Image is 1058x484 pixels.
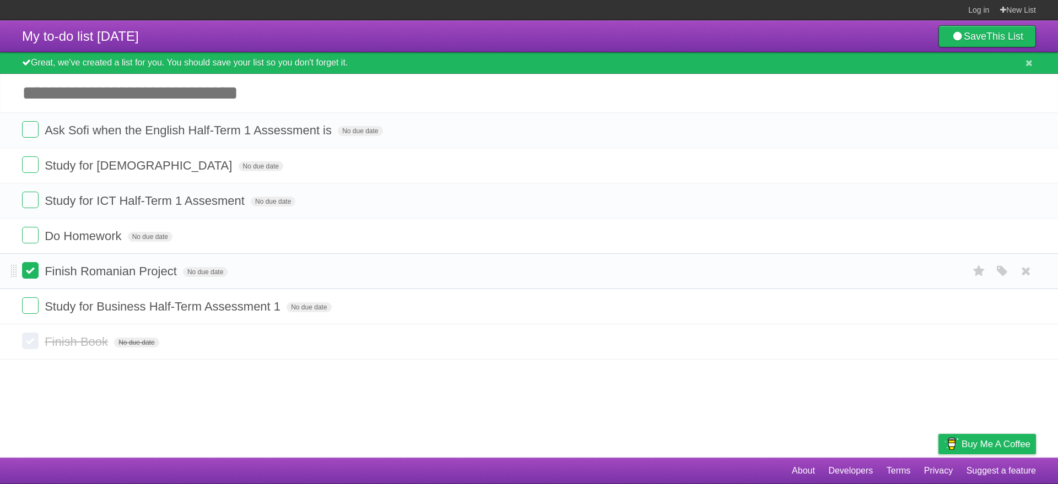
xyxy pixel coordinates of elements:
span: Finish Romanian Project [45,264,180,278]
b: This List [986,31,1023,42]
span: No due date [183,267,228,277]
label: Done [22,121,39,138]
label: Done [22,156,39,173]
span: Finish Book [45,335,111,349]
span: No due date [128,232,172,242]
label: Done [22,227,39,243]
label: Star task [969,262,990,280]
span: Study for ICT Half-Term 1 Assesment [45,194,247,208]
img: Buy me a coffee [944,434,959,453]
a: About [792,460,815,481]
label: Done [22,262,39,279]
span: No due date [114,338,159,347]
a: SaveThis List [938,25,1036,47]
span: Buy me a coffee [962,434,1030,454]
label: Done [22,297,39,314]
a: Buy me a coffee [938,434,1036,454]
span: No due date [287,302,331,312]
span: No due date [239,161,283,171]
span: Do Homework [45,229,124,243]
span: Ask Sofi when the English Half-Term 1 Assessment is [45,123,334,137]
a: Suggest a feature [967,460,1036,481]
span: My to-do list [DATE] [22,29,139,43]
label: Done [22,192,39,208]
span: No due date [251,197,295,206]
span: Study for Business Half-Term Assessment 1 [45,300,283,313]
label: Done [22,333,39,349]
span: Study for [DEMOGRAPHIC_DATA] [45,159,235,172]
a: Terms [887,460,911,481]
a: Privacy [924,460,953,481]
a: Developers [828,460,873,481]
span: No due date [338,126,382,136]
